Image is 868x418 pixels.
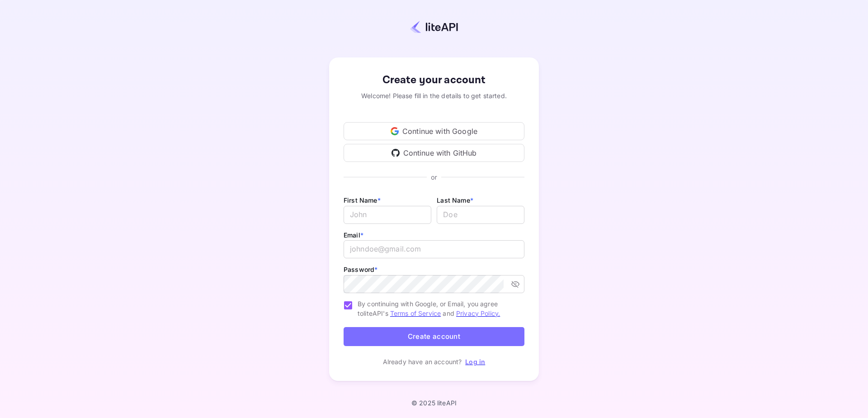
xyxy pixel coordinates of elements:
[344,327,524,347] button: Create account
[344,122,524,140] div: Continue with Google
[383,357,462,366] p: Already have an account?
[465,358,485,366] a: Log in
[358,299,517,318] span: By continuing with Google, or Email, you agree to liteAPI's and
[344,196,381,204] label: First Name
[456,309,500,317] a: Privacy Policy.
[344,240,524,258] input: johndoe@gmail.com
[344,266,377,273] label: Password
[344,206,431,224] input: John
[344,231,363,239] label: Email
[411,399,457,407] p: © 2025 liteAPI
[410,20,458,33] img: liteapi
[437,196,473,204] label: Last Name
[344,72,524,88] div: Create your account
[390,309,441,317] a: Terms of Service
[344,144,524,162] div: Continue with GitHub
[437,206,524,224] input: Doe
[344,91,524,100] div: Welcome! Please fill in the details to get started.
[507,276,524,292] button: toggle password visibility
